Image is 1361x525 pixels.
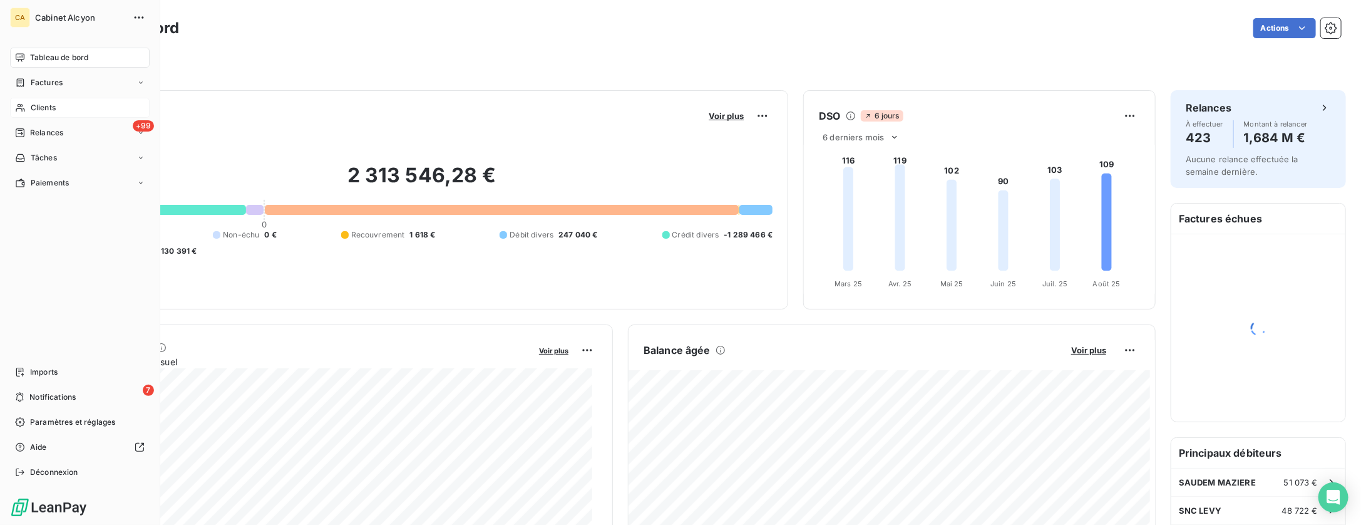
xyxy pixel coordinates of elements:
[31,77,63,88] span: Factures
[10,73,150,93] a: Factures
[143,385,154,396] span: 7
[10,437,150,457] a: Aide
[1318,482,1348,512] div: Open Intercom Messenger
[1284,477,1318,487] span: 51 073 €
[133,120,154,132] span: +99
[705,110,747,122] button: Voir plus
[31,177,69,189] span: Paiements
[30,417,115,428] span: Paramètres et réglages
[1244,128,1308,148] h4: 1,684 M €
[510,229,553,241] span: Débit divers
[1282,506,1318,516] span: 48 722 €
[10,412,150,432] a: Paramètres et réglages
[31,152,57,164] span: Tâches
[1186,128,1223,148] h4: 423
[991,279,1017,288] tspan: Juin 25
[1067,345,1110,356] button: Voir plus
[30,127,63,138] span: Relances
[823,132,884,142] span: 6 derniers mois
[558,229,597,241] span: 247 040 €
[889,279,912,288] tspan: Avr. 25
[1244,120,1308,128] span: Montant à relancer
[264,229,276,241] span: 0 €
[30,366,58,378] span: Imports
[1253,18,1316,38] button: Actions
[223,229,259,241] span: Non-échu
[10,98,150,118] a: Clients
[539,346,568,355] span: Voir plus
[709,111,744,121] span: Voir plus
[10,362,150,382] a: Imports
[724,229,773,241] span: -1 289 466 €
[1186,154,1298,177] span: Aucune relance effectuée la semaine dernière.
[1171,438,1345,468] h6: Principaux débiteurs
[1093,279,1121,288] tspan: Août 25
[10,8,30,28] div: CA
[157,246,197,257] span: -130 391 €
[10,148,150,168] a: Tâches
[71,163,773,200] h2: 2 313 546,28 €
[1186,120,1223,128] span: À effectuer
[1186,100,1231,115] h6: Relances
[35,13,125,23] span: Cabinet Alcyon
[861,110,903,122] span: 6 jours
[30,52,88,63] span: Tableau de bord
[29,392,76,403] span: Notifications
[1042,279,1067,288] tspan: Juil. 25
[30,442,47,453] span: Aide
[10,497,88,517] img: Logo LeanPay
[351,229,405,241] span: Recouvrement
[1071,345,1106,355] span: Voir plus
[262,219,267,229] span: 0
[10,123,150,143] a: +99Relances
[10,173,150,193] a: Paiements
[835,279,863,288] tspan: Mars 25
[30,467,78,478] span: Déconnexion
[31,102,56,113] span: Clients
[1171,204,1345,234] h6: Factures échues
[1179,477,1256,487] span: SAUDEM MAZIERE
[10,48,150,68] a: Tableau de bord
[819,108,840,123] h6: DSO
[410,229,436,241] span: 1 618 €
[71,355,530,368] span: Chiffre d'affaires mensuel
[644,343,711,358] h6: Balance âgée
[535,345,572,356] button: Voir plus
[940,279,963,288] tspan: Mai 25
[1179,506,1221,516] span: SNC LEVY
[672,229,719,241] span: Crédit divers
